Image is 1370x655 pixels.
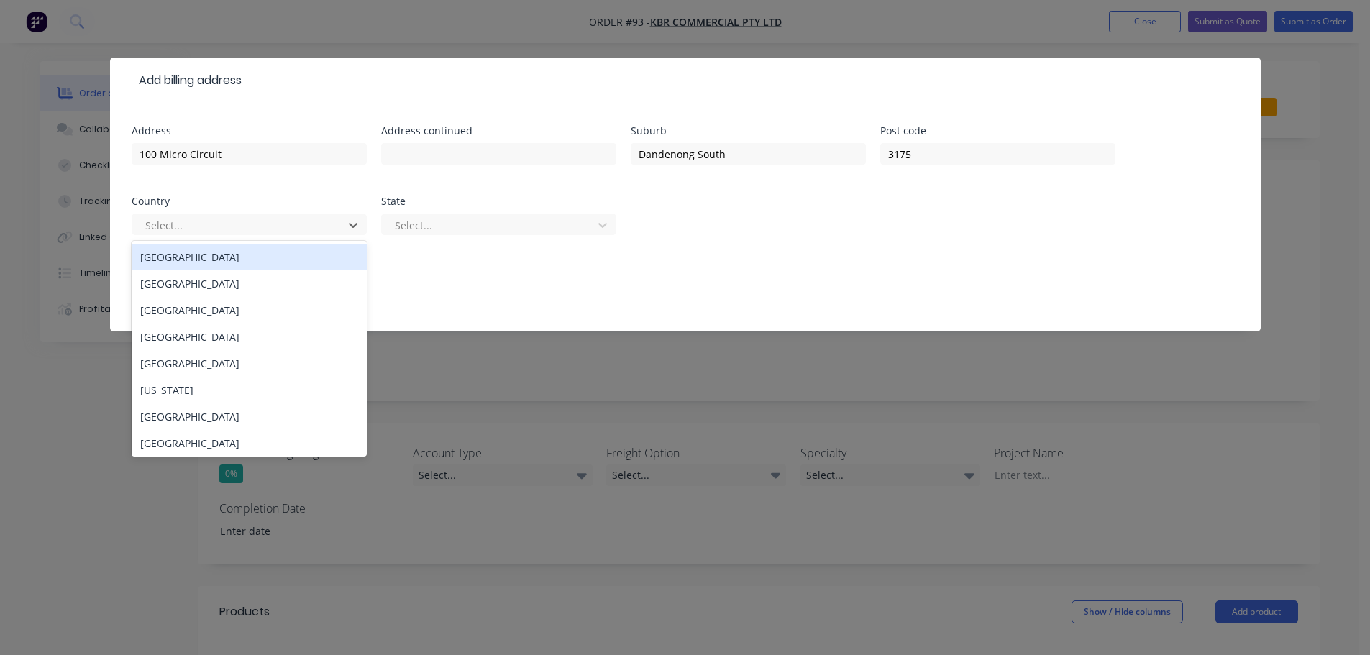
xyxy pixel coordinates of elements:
div: Country [132,196,367,206]
div: Post code [880,126,1115,136]
div: [GEOGRAPHIC_DATA] [132,324,367,350]
div: [GEOGRAPHIC_DATA] [132,403,367,430]
div: Address continued [381,126,616,136]
div: [US_STATE] [132,377,367,403]
div: State [381,196,616,206]
div: [GEOGRAPHIC_DATA] [132,430,367,457]
div: Add billing address [132,72,242,89]
div: Suburb [631,126,866,136]
div: [GEOGRAPHIC_DATA] [132,350,367,377]
div: Address [132,126,367,136]
div: [GEOGRAPHIC_DATA] [132,297,367,324]
div: [GEOGRAPHIC_DATA] [132,270,367,297]
div: [GEOGRAPHIC_DATA] [132,244,367,270]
